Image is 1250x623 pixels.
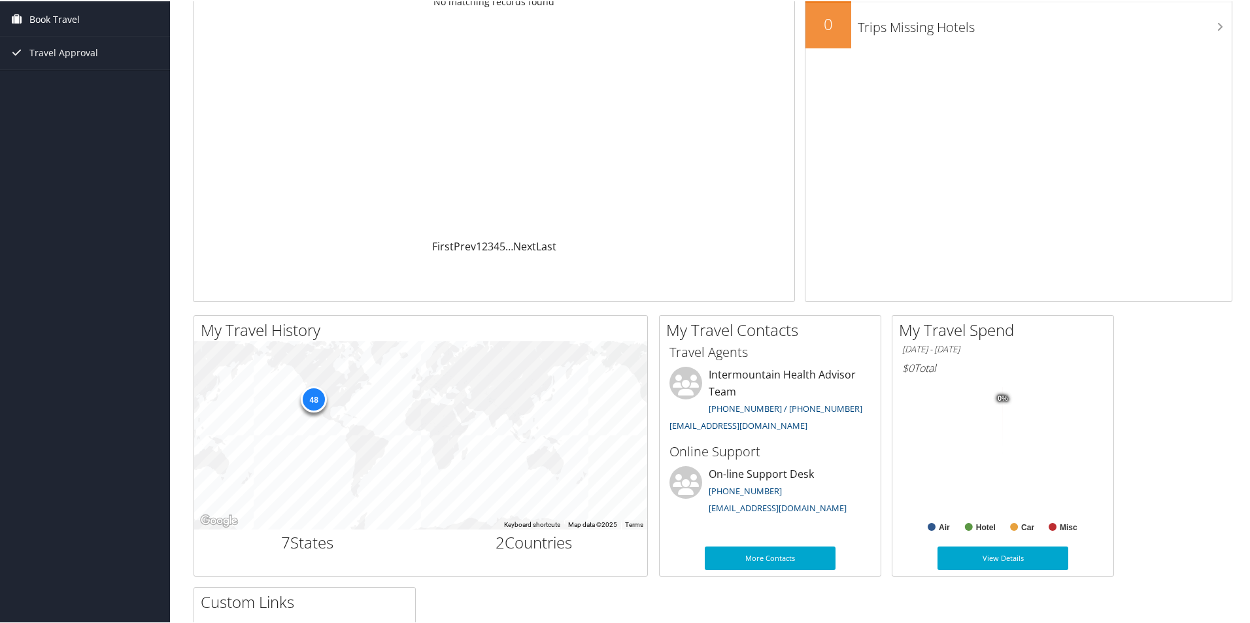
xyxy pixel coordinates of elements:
h3: Trips Missing Hotels [858,10,1232,35]
h2: States [204,530,411,552]
tspan: 0% [998,394,1008,401]
div: 48 [301,385,327,411]
h2: My Travel History [201,318,647,340]
a: 4 [494,238,499,252]
a: [EMAIL_ADDRESS][DOMAIN_NAME] [669,418,807,430]
h6: [DATE] - [DATE] [902,342,1104,354]
a: [EMAIL_ADDRESS][DOMAIN_NAME] [709,501,847,513]
span: 2 [496,530,505,552]
a: Prev [454,238,476,252]
span: 7 [281,530,290,552]
a: View Details [937,545,1068,569]
span: Travel Approval [29,35,98,68]
span: Map data ©2025 [568,520,617,527]
a: Open this area in Google Maps (opens a new window) [197,511,241,528]
text: Hotel [976,522,996,531]
h2: My Travel Spend [899,318,1113,340]
a: Last [536,238,556,252]
h2: Countries [431,530,638,552]
button: Keyboard shortcuts [504,519,560,528]
a: Next [513,238,536,252]
text: Misc [1060,522,1077,531]
span: Book Travel [29,2,80,35]
li: Intermountain Health Advisor Team [663,365,877,435]
text: Car [1021,522,1034,531]
h2: 0 [805,12,851,34]
text: Air [939,522,950,531]
span: … [505,238,513,252]
h3: Online Support [669,441,871,460]
a: More Contacts [705,545,836,569]
a: 5 [499,238,505,252]
a: [PHONE_NUMBER] / [PHONE_NUMBER] [709,401,862,413]
h2: My Travel Contacts [666,318,881,340]
a: Terms (opens in new tab) [625,520,643,527]
img: Google [197,511,241,528]
a: 0Trips Missing Hotels [805,1,1232,47]
a: 2 [482,238,488,252]
h2: Custom Links [201,590,415,612]
h6: Total [902,360,1104,374]
span: $0 [902,360,914,374]
a: 3 [488,238,494,252]
a: First [432,238,454,252]
li: On-line Support Desk [663,465,877,518]
h3: Travel Agents [669,342,871,360]
a: [PHONE_NUMBER] [709,484,782,496]
a: 1 [476,238,482,252]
